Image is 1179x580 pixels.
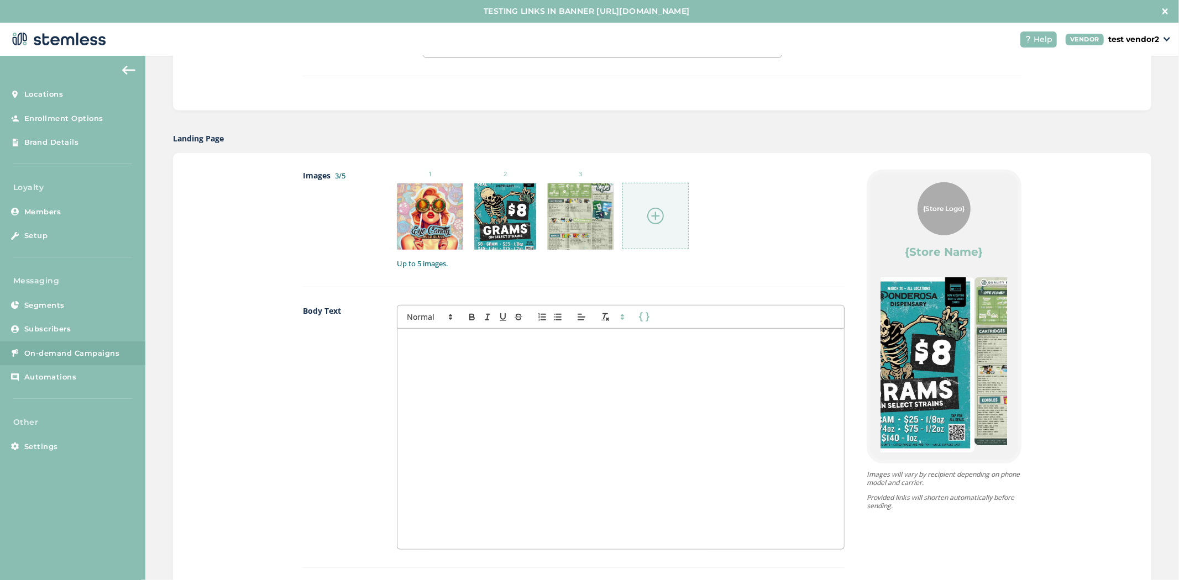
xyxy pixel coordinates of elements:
[24,207,61,218] span: Members
[397,170,463,179] small: 1
[647,208,664,224] img: icon-circle-plus-45441306.svg
[1124,527,1179,580] iframe: Chat Widget
[24,324,71,335] span: Subscribers
[1164,37,1170,41] img: icon_down-arrow-small-66adaf34.svg
[24,372,77,383] span: Automations
[1034,34,1052,45] span: Help
[1025,36,1031,43] img: icon-help-white-03924b79.svg
[24,441,58,452] span: Settings
[24,348,120,359] span: On-demand Campaigns
[24,113,103,124] span: Enrollment Options
[303,305,375,549] label: Body Text
[952,459,969,476] button: Item 2
[547,170,614,179] small: 3
[936,459,952,476] button: Item 1
[974,277,1106,445] img: 2Q==
[335,171,345,181] label: 3/5
[24,89,64,100] span: Locations
[867,493,1021,510] p: Provided links will shorten automatically before sending.
[24,137,79,148] span: Brand Details
[122,66,135,75] img: icon-arrow-back-accent-c549486e.svg
[905,244,983,260] label: {Store Name}
[1162,8,1168,14] img: icon-close-white-1ed751a3.svg
[472,170,538,179] small: 2
[924,204,965,214] span: {Store Logo}
[303,170,375,269] label: Images
[173,133,224,144] label: Landing Page
[843,277,974,452] img: 9k=
[919,459,936,476] button: Item 0
[472,183,538,250] img: 9k=
[1066,34,1104,45] div: VENDOR
[547,183,614,250] img: 2Q==
[397,259,845,270] label: Up to 5 images.
[867,470,1021,487] p: Images will vary by recipient depending on phone model and carrier.
[24,300,65,311] span: Segments
[11,6,1162,17] label: TESTING LINKS IN BANNER [URL][DOMAIN_NAME]
[24,230,48,241] span: Setup
[1108,34,1159,45] p: test vendor2
[9,28,106,50] img: logo-dark-0685b13c.svg
[397,183,463,250] img: Z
